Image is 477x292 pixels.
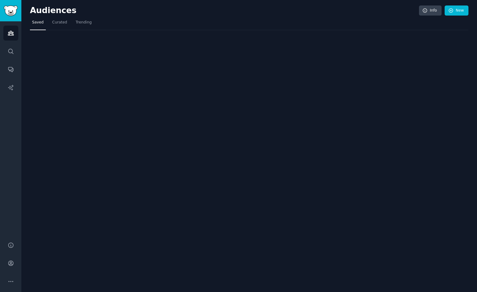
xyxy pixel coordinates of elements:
[419,5,442,16] a: Info
[52,20,67,25] span: Curated
[32,20,44,25] span: Saved
[76,20,92,25] span: Trending
[445,5,468,16] a: New
[4,5,18,16] img: GummySearch logo
[74,18,94,30] a: Trending
[30,6,419,16] h2: Audiences
[30,18,46,30] a: Saved
[50,18,69,30] a: Curated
